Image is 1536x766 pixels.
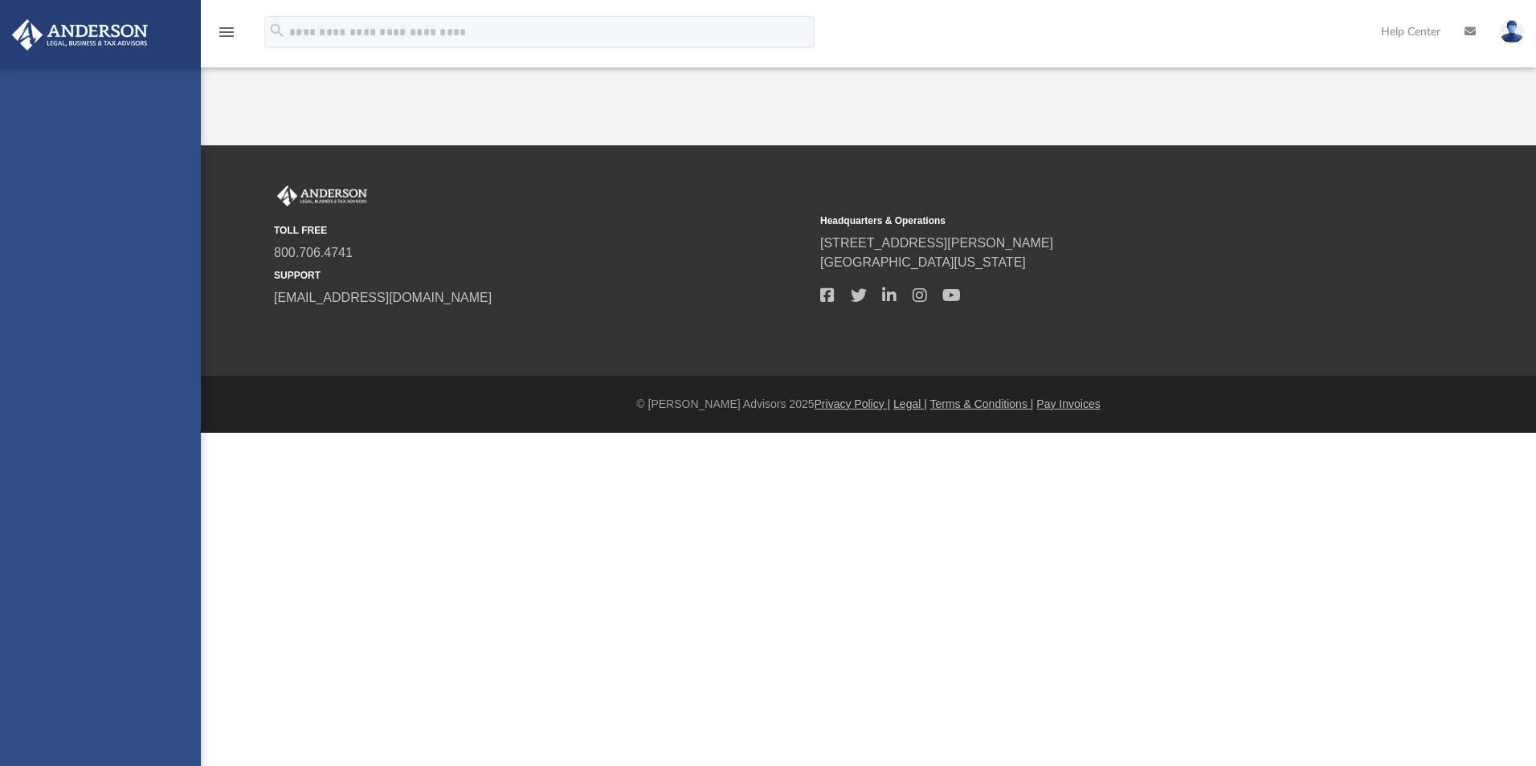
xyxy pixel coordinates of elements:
img: Anderson Advisors Platinum Portal [274,185,370,206]
small: SUPPORT [274,268,809,283]
a: Legal | [893,397,927,410]
img: User Pic [1500,20,1524,43]
a: 800.706.4741 [274,246,353,259]
a: menu [217,31,236,42]
a: Privacy Policy | [815,397,891,410]
i: search [268,22,286,39]
i: menu [217,22,236,42]
a: [STREET_ADDRESS][PERSON_NAME] [820,236,1053,250]
small: TOLL FREE [274,223,809,238]
a: Terms & Conditions | [930,397,1034,410]
a: [GEOGRAPHIC_DATA][US_STATE] [820,255,1026,269]
div: © [PERSON_NAME] Advisors 2025 [201,396,1536,413]
a: Pay Invoices [1036,397,1100,410]
img: Anderson Advisors Platinum Portal [7,19,153,51]
a: [EMAIL_ADDRESS][DOMAIN_NAME] [274,291,492,304]
small: Headquarters & Operations [820,214,1355,228]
